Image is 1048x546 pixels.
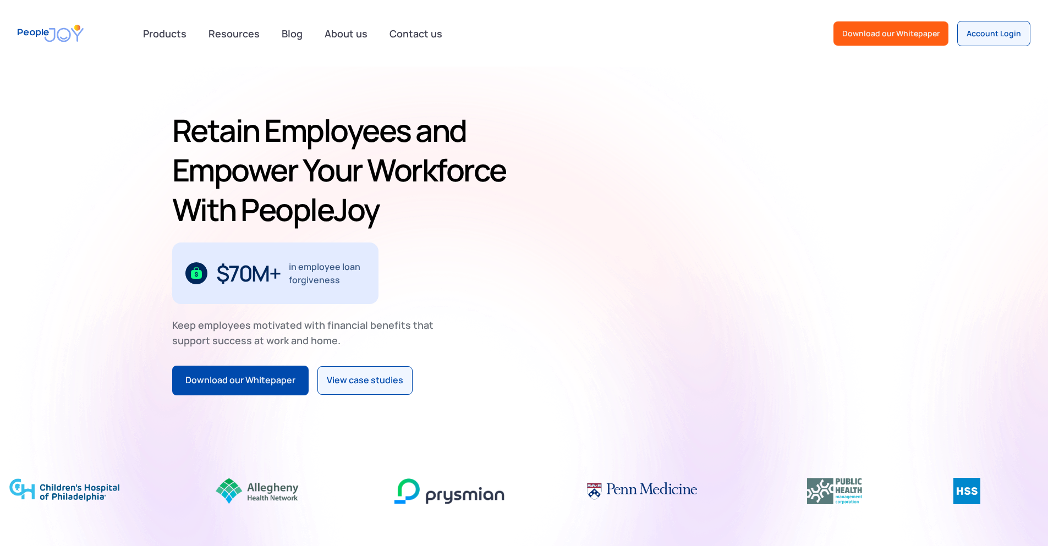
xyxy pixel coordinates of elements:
[842,28,940,39] div: Download our Whitepaper
[383,21,449,46] a: Contact us
[289,260,365,286] div: in employee loan forgiveness
[136,23,193,45] div: Products
[833,21,948,46] a: Download our Whitepaper
[172,317,443,348] div: Keep employees motivated with financial benefits that support success at work and home.
[967,28,1021,39] div: Account Login
[216,264,281,282] div: $70M+
[957,21,1030,46] a: Account Login
[172,242,378,304] div: 1 / 3
[318,21,374,46] a: About us
[202,21,266,46] a: Resources
[185,373,295,388] div: Download our Whitepaper
[327,373,403,388] div: View case studies
[275,21,309,46] a: Blog
[317,366,413,395] a: View case studies
[18,18,84,49] a: home
[172,366,309,395] a: Download our Whitepaper
[172,111,520,229] h1: Retain Employees and Empower Your Workforce With PeopleJoy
